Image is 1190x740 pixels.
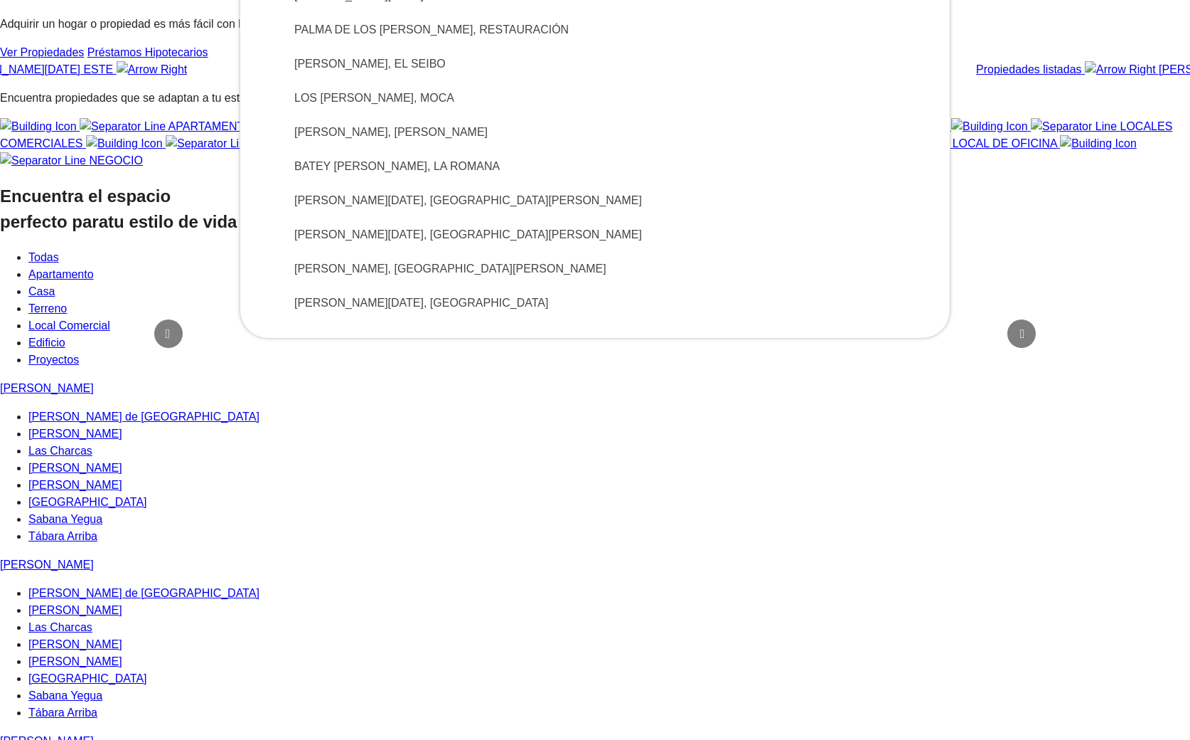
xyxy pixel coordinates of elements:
li: Proyectos [28,351,1190,369]
div: [PERSON_NAME], [PERSON_NAME] [283,115,907,149]
span: NEGOCIO [89,154,143,166]
img: Building Icon [86,135,163,152]
a: Proyectos [28,354,79,366]
li: Edificio [28,334,1190,351]
a: Tábara Arriba [28,707,97,719]
div: PALMA DE LOS [PERSON_NAME], RESTAURACIÓN [283,13,907,47]
a: [PERSON_NAME] [28,655,122,667]
img: Building Icon [951,118,1028,135]
img: Separator Line [166,135,252,152]
img: Building Icon [1060,135,1137,152]
div: [PERSON_NAME][DATE], [GEOGRAPHIC_DATA] [283,286,907,320]
img: Separator Line [80,118,166,135]
div: LOS [PERSON_NAME], MOCA [283,81,907,115]
a: Local Comercial [28,319,110,332]
a: [PERSON_NAME] [28,428,122,440]
div: [PERSON_NAME], [GEOGRAPHIC_DATA][PERSON_NAME] [283,252,907,286]
a: [PERSON_NAME] [28,462,122,474]
li: Terreno [28,300,1190,317]
a: [PERSON_NAME] [28,638,122,650]
a: Tábara Arriba [28,530,97,542]
a: Sabana Yegua [28,513,102,525]
div: BATEY [PERSON_NAME], LA ROMANA [283,149,907,184]
a: Casa [28,285,55,297]
span: [PERSON_NAME], EL SEIBO [294,55,896,73]
img: Arrow Right [117,61,188,78]
div: [PERSON_NAME][DATE], [GEOGRAPHIC_DATA][PERSON_NAME] [283,218,907,252]
a: [PERSON_NAME] de [GEOGRAPHIC_DATA] [28,411,259,423]
a: PROYECTOS [86,137,329,149]
a: Sabana Yegua [28,689,102,702]
span: [PERSON_NAME], [PERSON_NAME] [294,124,896,141]
li: Local Comercial [28,317,1190,334]
a: Préstamos Hipotecarios [87,46,208,58]
a: Todas [28,251,59,263]
span: PALMA DE LOS [PERSON_NAME], RESTAURACIÓN [294,21,896,38]
span: [PERSON_NAME][DATE], [GEOGRAPHIC_DATA] [294,295,896,312]
a: [GEOGRAPHIC_DATA] [28,496,147,508]
li: Todas [28,249,1190,266]
a: [GEOGRAPHIC_DATA] [28,672,147,684]
a: [PERSON_NAME] de [GEOGRAPHIC_DATA] [28,587,259,599]
a: Apartamento [28,268,94,280]
a: Las Charcas [28,445,92,457]
span: LOS [PERSON_NAME], MOCA [294,90,896,107]
div: [PERSON_NAME], EL SEIBO [283,47,907,81]
span: [PERSON_NAME][DATE], [GEOGRAPHIC_DATA][PERSON_NAME] [294,192,896,209]
img: Separator Line [1031,118,1117,135]
span: APARTAMENTOS [168,120,261,132]
span: BATEY [PERSON_NAME], LA ROMANA [294,158,896,175]
a: Las Charcas [28,621,92,633]
span: [PERSON_NAME], [GEOGRAPHIC_DATA][PERSON_NAME] [294,260,896,277]
span: [PERSON_NAME][DATE], [GEOGRAPHIC_DATA][PERSON_NAME] [294,226,896,243]
a: [PERSON_NAME] [28,479,122,491]
a: Edificio [28,337,65,349]
span: tu estilo de vida [108,212,237,231]
li: Apartamento [28,266,1190,283]
li: Casa [28,283,1190,300]
a: Terreno [28,302,67,314]
div: [PERSON_NAME][DATE], [GEOGRAPHIC_DATA][PERSON_NAME] [283,184,907,218]
span: LOCAL DE OFICINA [953,137,1057,149]
span: Correo [595,1,630,13]
a: [PERSON_NAME] [28,604,122,616]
